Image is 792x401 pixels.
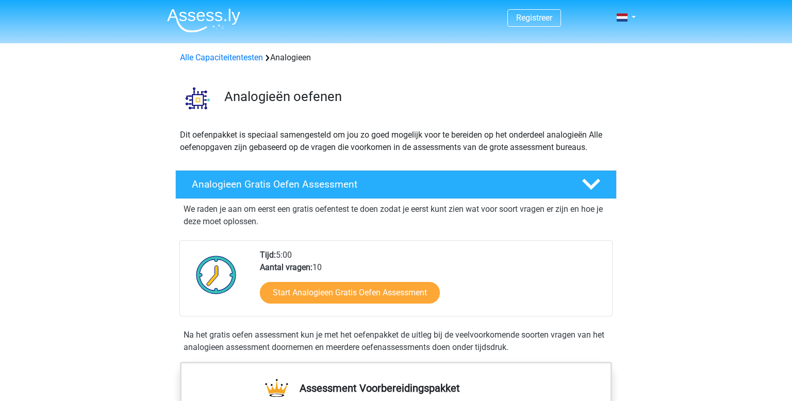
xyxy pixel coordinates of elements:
div: 5:00 10 [252,249,612,316]
h4: Analogieen Gratis Oefen Assessment [192,178,565,190]
p: We raden je aan om eerst een gratis oefentest te doen zodat je eerst kunt zien wat voor soort vra... [184,203,608,228]
h3: Analogieën oefenen [224,89,608,105]
a: Alle Capaciteitentesten [180,53,263,62]
div: Analogieen [176,52,616,64]
img: analogieen [176,76,220,120]
a: Registreer [516,13,552,23]
div: Na het gratis oefen assessment kun je met het oefenpakket de uitleg bij de veelvoorkomende soorte... [179,329,613,354]
b: Tijd: [260,250,276,260]
img: Klok [190,249,242,300]
p: Dit oefenpakket is speciaal samengesteld om jou zo goed mogelijk voor te bereiden op het onderdee... [180,129,612,154]
a: Start Analogieen Gratis Oefen Assessment [260,282,440,304]
b: Aantal vragen: [260,262,312,272]
img: Assessly [167,8,240,32]
a: Analogieen Gratis Oefen Assessment [171,170,621,199]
